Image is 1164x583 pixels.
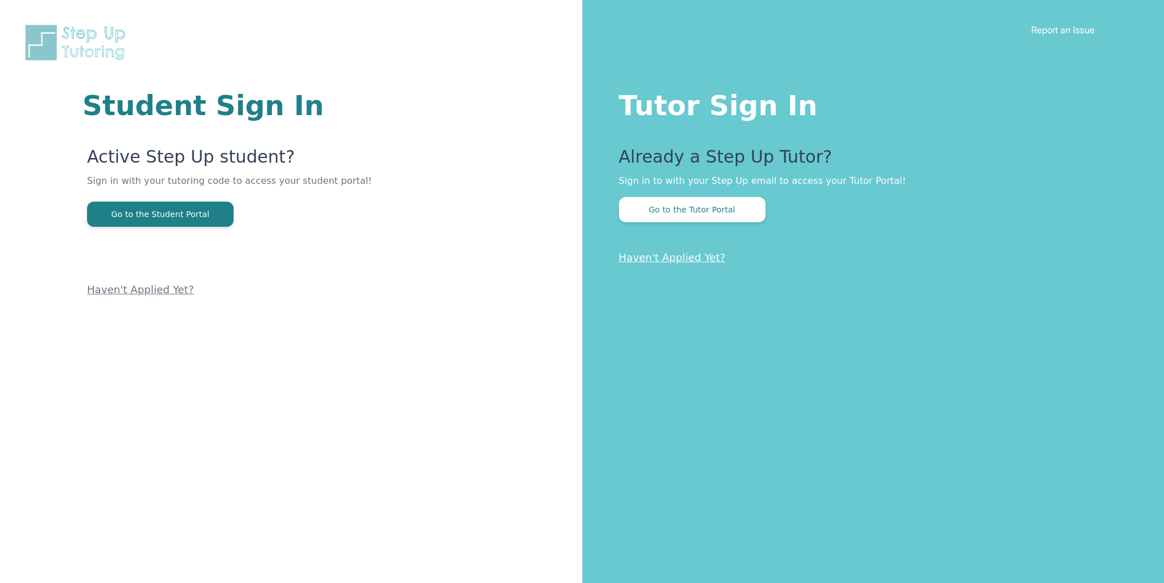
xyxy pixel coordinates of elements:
img: Step Up Tutoring horizontal logo [23,23,133,62]
p: Already a Step Up Tutor? [619,147,1119,174]
p: Active Step Up student? [87,147,445,174]
button: Go to the Tutor Portal [619,197,766,222]
a: Go to the Student Portal [87,208,234,219]
a: Haven't Applied Yet? [619,251,726,263]
button: Go to the Student Portal [87,202,234,227]
h1: Tutor Sign In [619,87,1119,119]
a: Report an Issue [1031,24,1095,36]
p: Sign in to with your Step Up email to access your Tutor Portal! [619,174,1119,188]
p: Sign in with your tutoring code to access your student portal! [87,174,445,202]
a: Go to the Tutor Portal [619,204,766,215]
a: Haven't Applied Yet? [87,283,194,296]
h1: Student Sign In [82,92,445,119]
